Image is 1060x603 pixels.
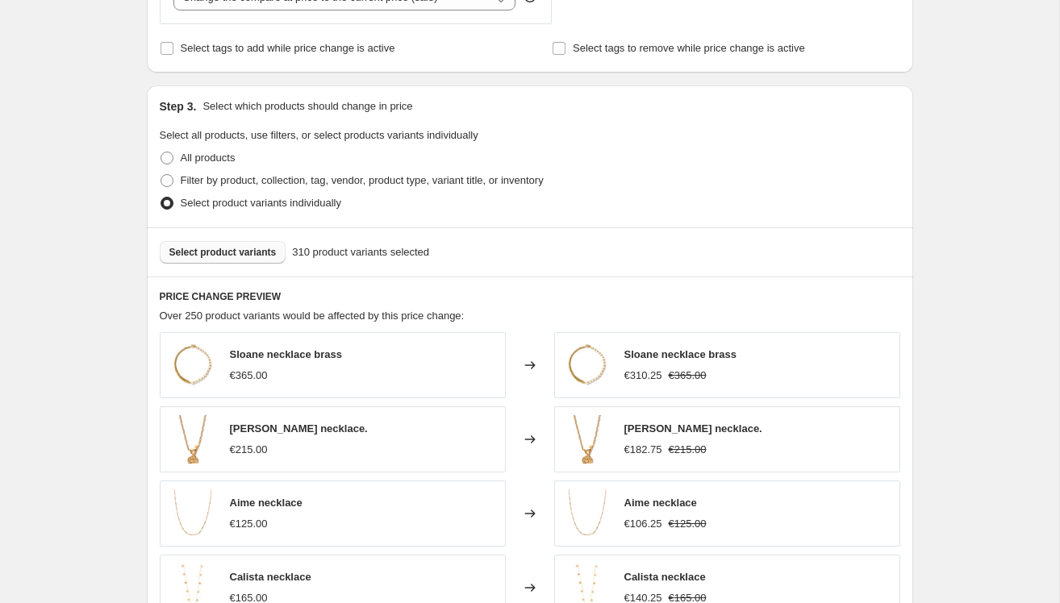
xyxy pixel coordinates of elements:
span: Sloane necklace brass [624,348,737,360]
img: BONNIEB_80x.jpg [169,415,217,464]
h6: PRICE CHANGE PREVIEW [160,290,900,303]
div: €215.00 [230,442,268,458]
span: 310 product variants selected [292,244,429,260]
strike: €365.00 [669,368,707,384]
span: Over 250 product variants would be affected by this price change: [160,310,465,322]
div: €106.25 [624,516,662,532]
span: Select tags to remove while price change is active [573,42,805,54]
img: SLOANE_2474e04f-38d6-41ca-9b22-3ddd78a76226_80x.jpg [563,341,611,389]
span: Calista necklace [230,571,311,583]
img: AIME_80x.jpg [169,489,217,538]
div: €365.00 [230,368,268,384]
img: AIME_80x.jpg [563,489,611,538]
span: [PERSON_NAME] necklace. [230,422,368,435]
h2: Step 3. [160,98,197,114]
span: [PERSON_NAME] necklace. [624,422,762,435]
div: €310.25 [624,368,662,384]
span: Filter by product, collection, tag, vendor, product type, variant title, or inventory [181,174,544,186]
span: Sloane necklace brass [230,348,342,360]
span: All products [181,152,236,164]
span: Calista necklace [624,571,706,583]
span: Select tags to add while price change is active [181,42,395,54]
img: BONNIEB_80x.jpg [563,415,611,464]
span: Aime necklace [230,497,303,509]
p: Select which products should change in price [202,98,412,114]
div: €125.00 [230,516,268,532]
img: SLOANE_2474e04f-38d6-41ca-9b22-3ddd78a76226_80x.jpg [169,341,217,389]
strike: €125.00 [669,516,707,532]
span: Select product variants individually [181,197,341,209]
span: Select product variants [169,246,277,259]
span: Select all products, use filters, or select products variants individually [160,129,478,141]
span: Aime necklace [624,497,697,509]
div: €182.75 [624,442,662,458]
strike: €215.00 [669,442,707,458]
button: Select product variants [160,241,286,264]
